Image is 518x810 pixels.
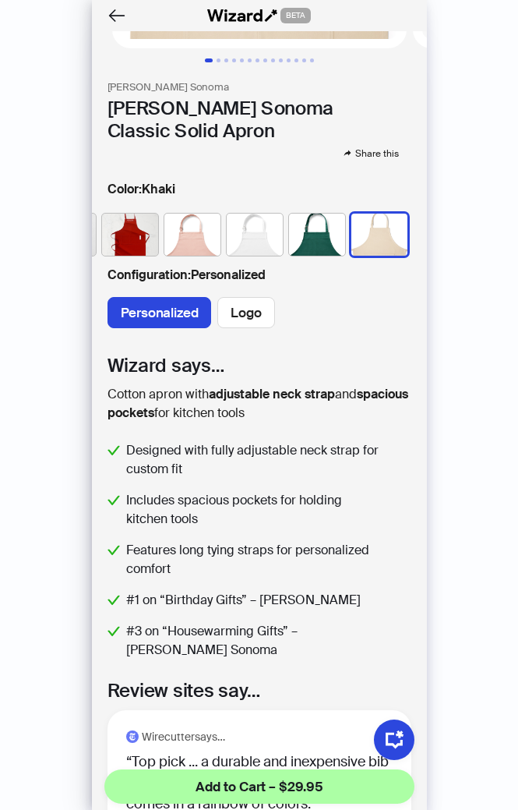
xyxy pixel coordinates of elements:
label: available [107,297,212,328]
label: available [227,212,283,254]
button: Go to slide 13 [302,58,306,62]
label: available [164,212,220,254]
span: Share this [355,147,399,160]
h2: Review sites say… [107,678,411,702]
img: Khaki [351,214,407,256]
button: Go to slide 3 [224,58,228,62]
button: Go to slide 14 [310,58,314,62]
span: Add to Cart – $29.95 [196,777,323,796]
span: Logo [231,304,261,321]
button: Share this [330,146,411,161]
label: available [40,212,96,254]
label: available [351,212,407,254]
button: Back [104,3,129,28]
label: Khaki [107,180,411,199]
button: Add to Cart – $29.95 [104,769,414,804]
button: Go to slide 4 [232,58,236,62]
button: Go to slide 6 [248,58,252,62]
button: Go to slide 5 [240,58,244,62]
span: Personalized [121,304,199,321]
span: #1 on “Birthday Gifts” – [PERSON_NAME] [126,591,383,610]
span: Color : [107,181,142,197]
label: Personalized [107,266,411,285]
h2: Wizard says… [107,353,411,377]
span: check [107,444,120,457]
h1: [PERSON_NAME] Sonoma Classic Solid Apron [107,97,411,143]
button: Go to slide 8 [263,58,267,62]
label: available [289,212,345,254]
span: Wirecutter says… [142,729,225,745]
button: Go to slide 10 [279,58,283,62]
button: Go to slide 7 [255,58,259,62]
h3: [PERSON_NAME] Sonoma [107,81,411,94]
span: Designed with fully adjustable neck strap for custom fit [126,441,383,479]
span: check [107,625,120,638]
button: Go to slide 11 [287,58,291,62]
img: Claret Red [102,214,158,256]
span: BETA [280,8,311,23]
label: available [102,212,158,254]
button: Go to slide 2 [217,58,220,62]
button: Go to slide 9 [271,58,275,62]
button: Go to slide 1 [205,58,213,62]
b: spacious pockets [107,386,408,421]
p: Cotton apron with and for kitchen tools [107,385,411,423]
span: #3 on “Housewarming Gifts” – [PERSON_NAME] Sonoma [126,622,383,660]
button: Go to slide 12 [294,58,298,62]
span: Includes spacious pockets for holding kitchen tools [126,491,383,529]
img: Dusty Rose [164,214,220,256]
span: check [107,494,120,507]
img: Dark Green [289,214,345,256]
label: available [217,297,274,328]
b: adjustable neck strap [209,386,335,402]
img: White [227,214,283,256]
span: check [107,594,120,607]
span: Configuration : [107,267,191,283]
span: Features long tying straps for personalized comfort [126,541,383,578]
span: check [107,544,120,557]
img: icon.png [126,730,139,743]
